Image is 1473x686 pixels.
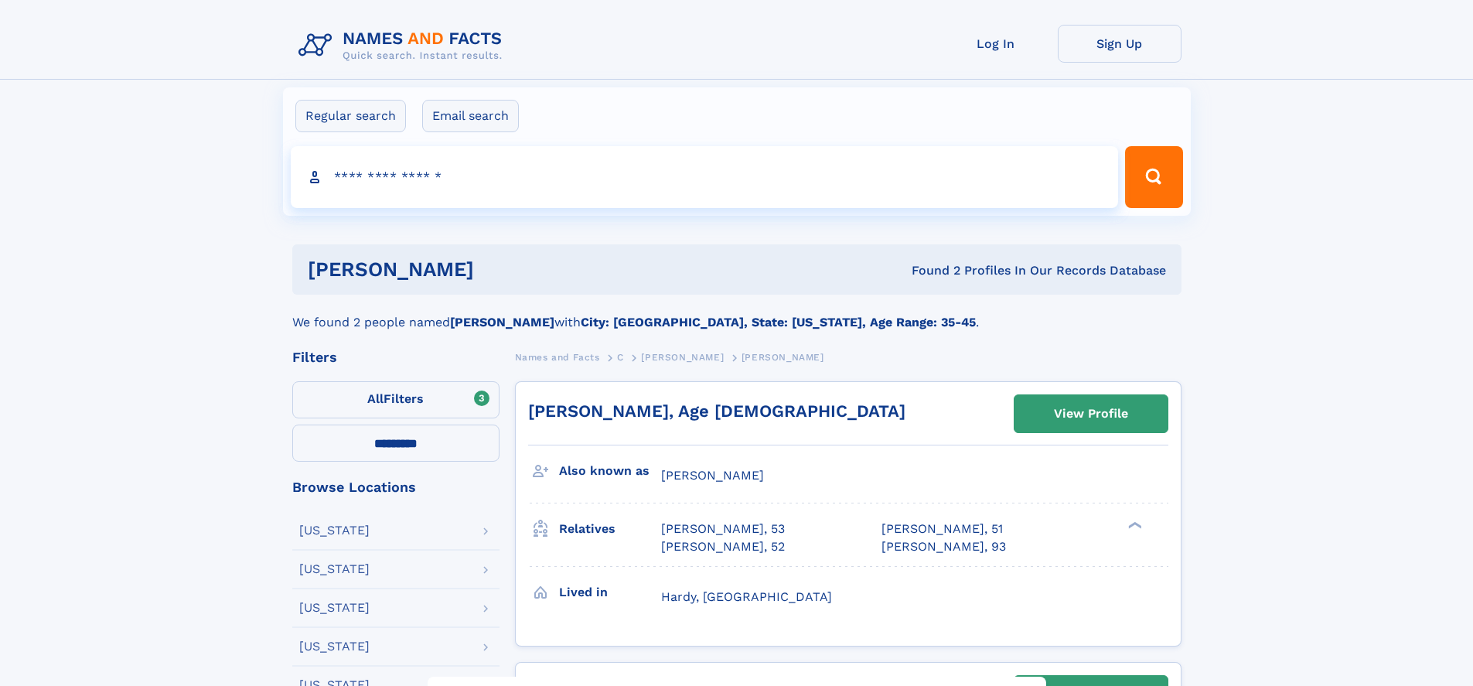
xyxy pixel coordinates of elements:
a: [PERSON_NAME], 52 [661,538,785,555]
span: [PERSON_NAME] [742,352,824,363]
div: [US_STATE] [299,640,370,653]
label: Email search [422,100,519,132]
span: [PERSON_NAME] [661,468,764,483]
b: [PERSON_NAME] [450,315,554,329]
a: [PERSON_NAME], Age [DEMOGRAPHIC_DATA] [528,401,905,421]
span: [PERSON_NAME] [641,352,724,363]
h3: Relatives [559,516,661,542]
img: Logo Names and Facts [292,25,515,67]
div: Found 2 Profiles In Our Records Database [693,262,1166,279]
h1: [PERSON_NAME] [308,260,693,279]
a: Names and Facts [515,347,600,367]
div: Filters [292,350,500,364]
input: search input [291,146,1119,208]
div: [US_STATE] [299,524,370,537]
span: Hardy, [GEOGRAPHIC_DATA] [661,589,832,604]
a: [PERSON_NAME], 93 [881,538,1006,555]
a: Sign Up [1058,25,1181,63]
a: [PERSON_NAME], 51 [881,520,1003,538]
div: View Profile [1054,396,1128,432]
a: [PERSON_NAME], 53 [661,520,785,538]
h3: Also known as [559,458,661,484]
b: City: [GEOGRAPHIC_DATA], State: [US_STATE], Age Range: 35-45 [581,315,976,329]
span: All [367,391,384,406]
button: Search Button [1125,146,1182,208]
a: View Profile [1014,395,1168,432]
a: [PERSON_NAME] [641,347,724,367]
label: Regular search [295,100,406,132]
h3: Lived in [559,579,661,606]
a: C [617,347,624,367]
div: Browse Locations [292,480,500,494]
label: Filters [292,381,500,418]
span: C [617,352,624,363]
div: ❯ [1124,520,1143,531]
div: [US_STATE] [299,602,370,614]
div: We found 2 people named with . [292,295,1181,332]
div: [US_STATE] [299,563,370,575]
a: Log In [934,25,1058,63]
